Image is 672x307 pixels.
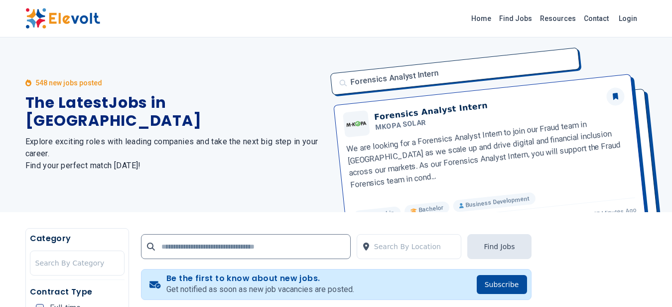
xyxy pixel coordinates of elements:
[166,284,354,296] p: Get notified as soon as new job vacancies are posted.
[166,274,354,284] h4: Be the first to know about new jobs.
[25,8,100,29] img: Elevolt
[580,10,613,26] a: Contact
[477,275,527,294] button: Subscribe
[30,233,125,245] h5: Category
[35,78,102,88] p: 548 new jobs posted
[536,10,580,26] a: Resources
[25,94,324,130] h1: The Latest Jobs in [GEOGRAPHIC_DATA]
[467,234,531,259] button: Find Jobs
[25,136,324,172] h2: Explore exciting roles with leading companies and take the next big step in your career. Find you...
[495,10,536,26] a: Find Jobs
[467,10,495,26] a: Home
[30,286,125,298] h5: Contract Type
[613,8,643,28] a: Login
